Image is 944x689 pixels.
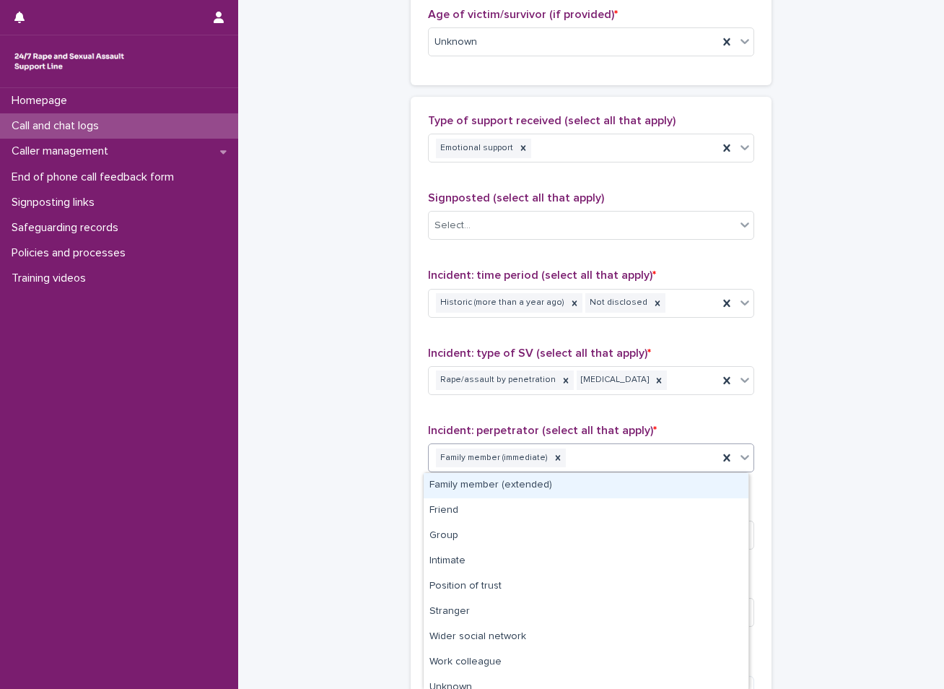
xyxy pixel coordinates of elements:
[585,293,650,313] div: Not disclosed
[436,139,515,158] div: Emotional support
[428,269,656,281] span: Incident: time period (select all that apply)
[428,115,676,126] span: Type of support received (select all that apply)
[424,473,748,498] div: Family member (extended)
[577,370,651,390] div: [MEDICAL_DATA]
[424,599,748,625] div: Stranger
[6,272,97,285] p: Training videos
[6,196,106,209] p: Signposting links
[428,425,657,436] span: Incident: perpetrator (select all that apply)
[434,35,477,50] span: Unknown
[6,94,79,108] p: Homepage
[436,448,550,468] div: Family member (immediate)
[6,144,120,158] p: Caller management
[424,524,748,549] div: Group
[434,218,471,233] div: Select...
[424,650,748,675] div: Work colleague
[424,625,748,650] div: Wider social network
[436,293,567,313] div: Historic (more than a year ago)
[6,246,137,260] p: Policies and processes
[6,170,185,184] p: End of phone call feedback form
[428,9,618,20] span: Age of victim/survivor (if provided)
[424,498,748,524] div: Friend
[6,221,130,235] p: Safeguarding records
[424,549,748,574] div: Intimate
[424,574,748,599] div: Position of trust
[6,119,110,133] p: Call and chat logs
[428,347,651,359] span: Incident: type of SV (select all that apply)
[436,370,558,390] div: Rape/assault by penetration
[428,192,604,204] span: Signposted (select all that apply)
[12,47,127,76] img: rhQMoQhaT3yELyF149Cw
